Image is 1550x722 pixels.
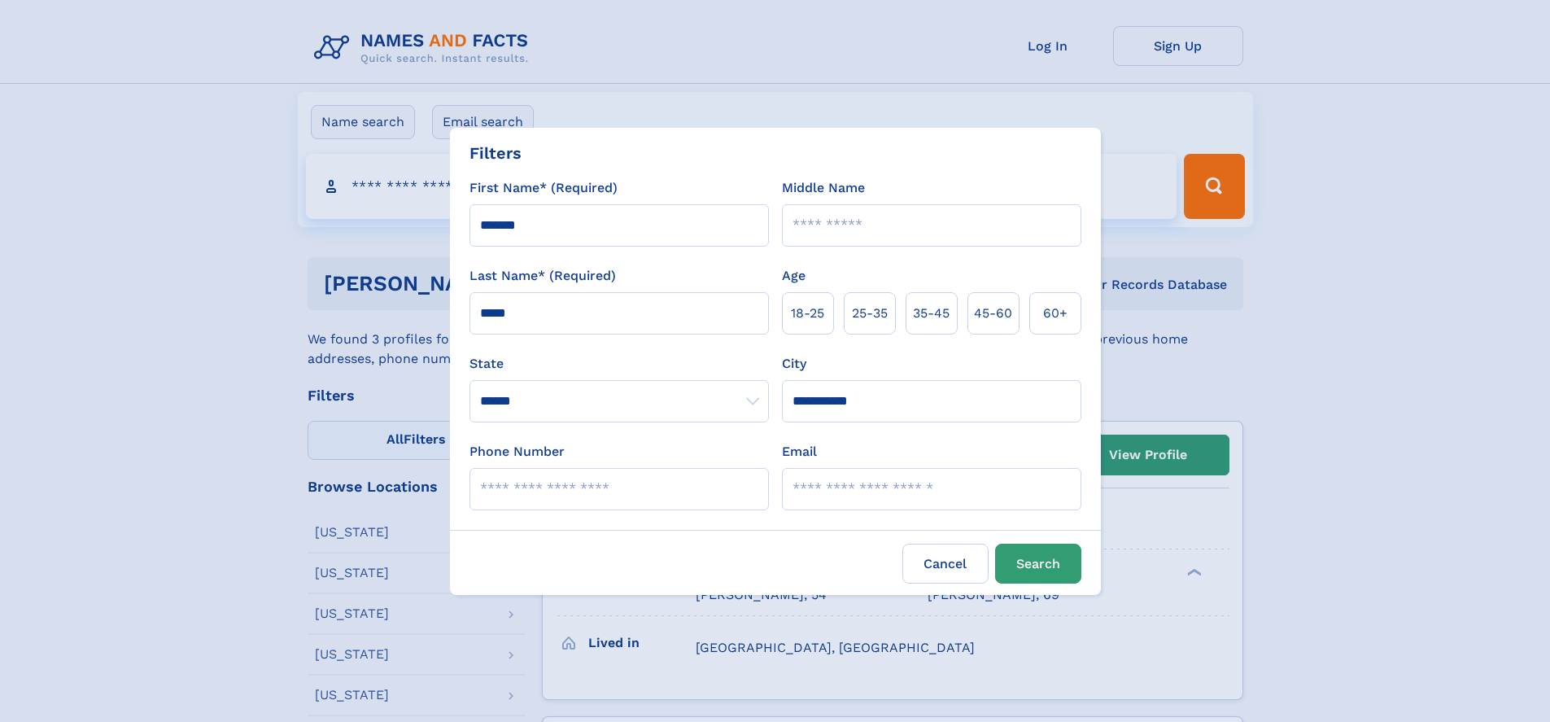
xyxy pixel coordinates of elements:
span: 35‑45 [913,304,950,323]
span: 25‑35 [852,304,888,323]
label: Middle Name [782,178,865,198]
span: 45‑60 [974,304,1012,323]
label: State [469,354,769,374]
label: Email [782,442,817,462]
label: City [782,354,806,374]
div: Filters [469,141,522,165]
label: Phone Number [469,442,565,462]
button: Search [995,544,1081,584]
label: First Name* (Required) [469,178,618,198]
label: Cancel [902,544,989,584]
span: 18‑25 [791,304,824,323]
label: Age [782,266,806,286]
span: 60+ [1043,304,1068,323]
label: Last Name* (Required) [469,266,616,286]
